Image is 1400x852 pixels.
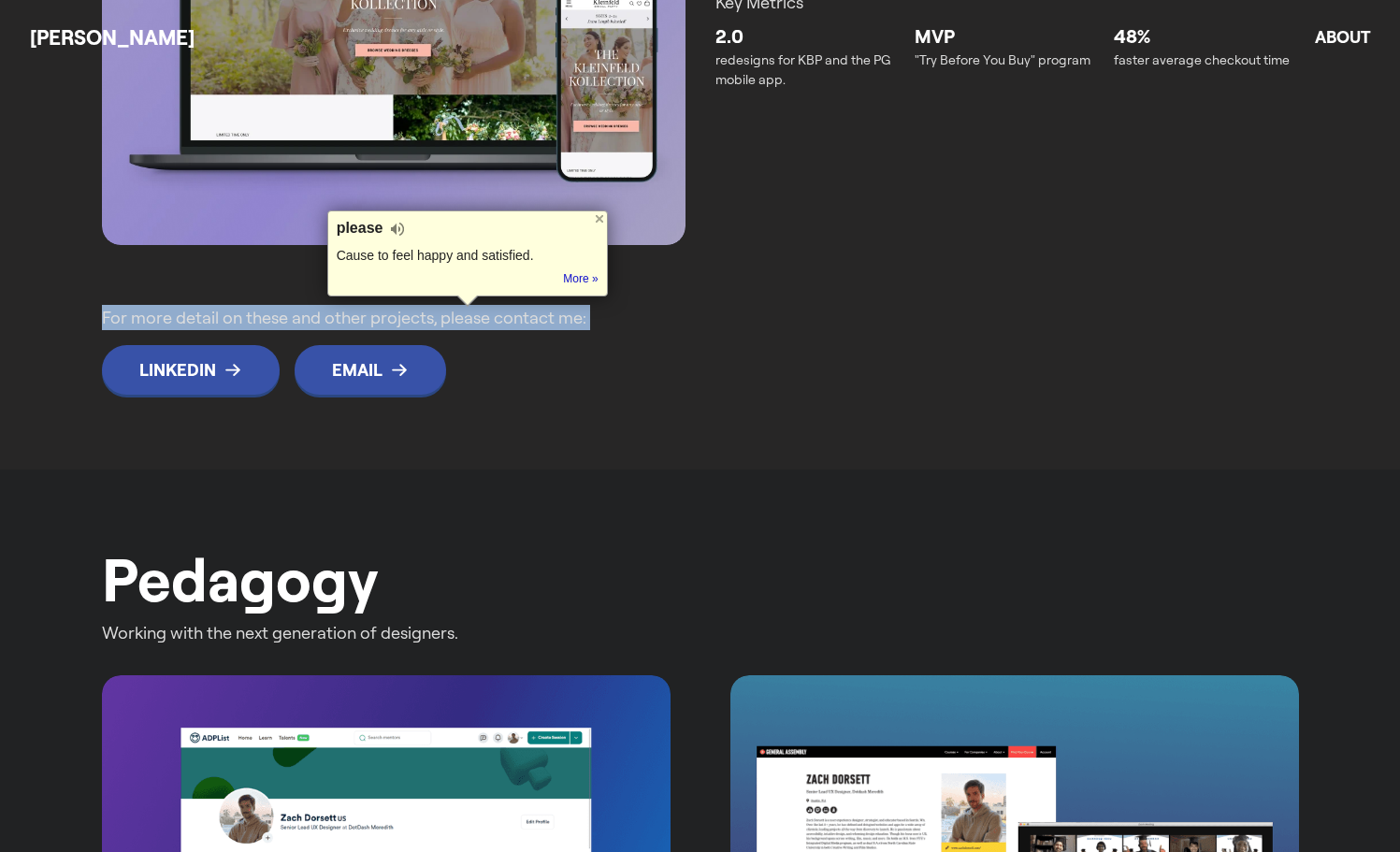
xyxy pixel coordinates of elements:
a: LinkedIn [102,345,280,396]
a: Email [295,345,446,396]
h2: Pedagogy [102,544,379,616]
a: [PERSON_NAME] [30,24,195,51]
p: Email [332,360,382,381]
p: LinkedIn [139,360,216,381]
p: Working with the next generation of designers. [102,620,700,645]
p: For more detail on these and other projects, please contact me: [102,305,700,330]
a: About [1315,26,1370,48]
